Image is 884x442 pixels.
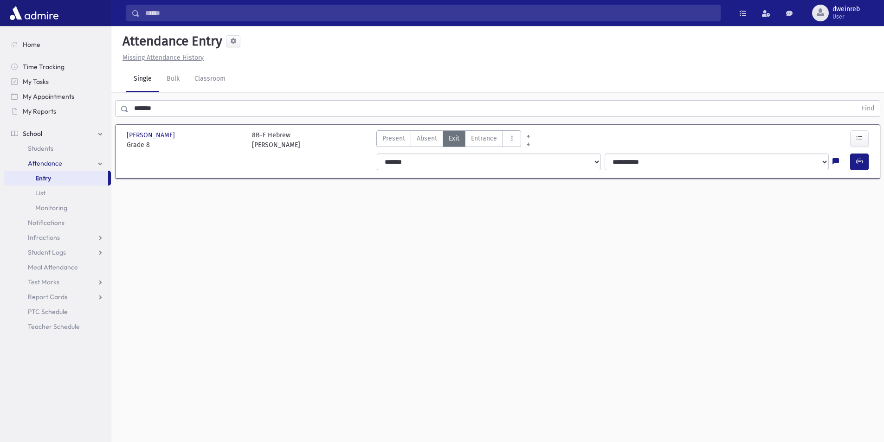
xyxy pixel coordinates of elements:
a: Student Logs [4,245,111,260]
a: Report Cards [4,289,111,304]
div: 8B-F Hebrew [PERSON_NAME] [252,130,300,150]
span: Infractions [28,233,60,242]
span: Present [382,134,405,143]
span: dweinreb [832,6,860,13]
span: [PERSON_NAME] [127,130,177,140]
a: Meal Attendance [4,260,111,275]
span: Home [23,40,40,49]
a: Bulk [159,66,187,92]
span: Entrance [471,134,497,143]
a: Single [126,66,159,92]
a: Missing Attendance History [119,54,204,62]
span: Attendance [28,159,62,167]
span: Meal Attendance [28,263,78,271]
span: Report Cards [28,293,67,301]
a: List [4,186,111,200]
a: Time Tracking [4,59,111,74]
button: Find [856,101,880,116]
span: User [832,13,860,20]
span: Teacher Schedule [28,322,80,331]
a: Attendance [4,156,111,171]
a: School [4,126,111,141]
span: Grade 8 [127,140,243,150]
a: Test Marks [4,275,111,289]
a: Infractions [4,230,111,245]
a: Classroom [187,66,233,92]
a: Monitoring [4,200,111,215]
span: My Reports [23,107,56,115]
a: Students [4,141,111,156]
img: AdmirePro [7,4,61,22]
input: Search [140,5,720,21]
span: Students [28,144,53,153]
a: PTC Schedule [4,304,111,319]
a: Notifications [4,215,111,230]
h5: Attendance Entry [119,33,222,49]
span: Student Logs [28,248,66,256]
span: List [35,189,45,197]
span: Time Tracking [23,63,65,71]
a: My Reports [4,104,111,119]
a: Home [4,37,111,52]
a: My Appointments [4,89,111,104]
span: Test Marks [28,278,59,286]
span: Absent [417,134,437,143]
a: Entry [4,171,108,186]
u: Missing Attendance History [123,54,204,62]
span: My Tasks [23,77,49,86]
span: Monitoring [35,204,67,212]
span: Exit [449,134,459,143]
span: School [23,129,42,138]
span: PTC Schedule [28,307,68,316]
span: Entry [35,174,51,182]
a: My Tasks [4,74,111,89]
a: Teacher Schedule [4,319,111,334]
span: Notifications [28,218,65,227]
div: AttTypes [376,130,521,150]
span: My Appointments [23,92,74,101]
